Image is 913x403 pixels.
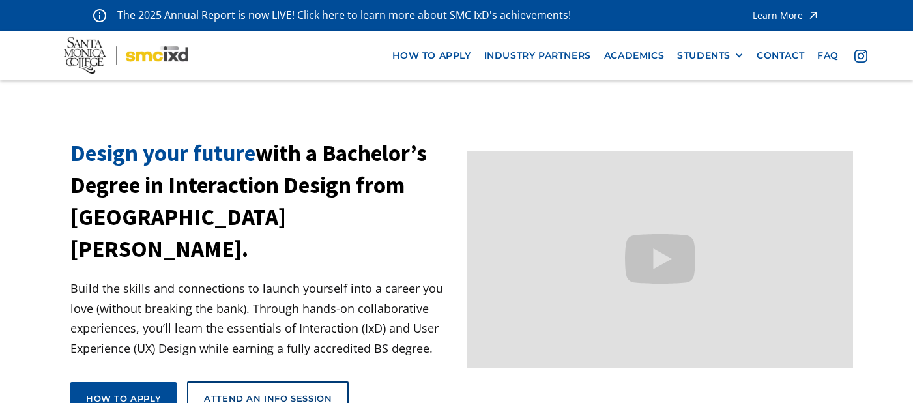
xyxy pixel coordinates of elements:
div: STUDENTS [677,50,731,61]
a: contact [750,44,811,68]
p: The 2025 Annual Report is now LIVE! Click here to learn more about SMC IxD's achievements! [117,7,572,24]
a: Academics [598,44,671,68]
a: faq [811,44,845,68]
div: Learn More [753,11,803,20]
iframe: Design your future with a Bachelor's Degree in Interaction Design from Santa Monica College [467,151,854,368]
a: Learn More [753,7,820,24]
a: industry partners [478,44,598,68]
h1: with a Bachelor’s Degree in Interaction Design from [GEOGRAPHIC_DATA][PERSON_NAME]. [70,138,457,265]
div: STUDENTS [677,50,744,61]
span: Design your future [70,139,255,168]
img: icon - instagram [854,50,867,63]
img: icon - information - alert [93,8,106,22]
img: Santa Monica College - SMC IxD logo [64,37,188,74]
a: how to apply [386,44,477,68]
p: Build the skills and connections to launch yourself into a career you love (without breaking the ... [70,278,457,358]
img: icon - arrow - alert [807,7,820,24]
